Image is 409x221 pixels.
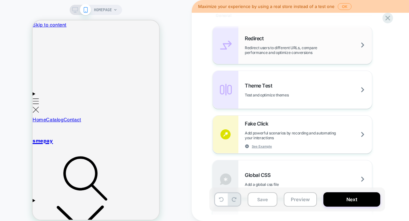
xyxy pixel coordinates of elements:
[245,120,271,127] span: Fake Click
[338,3,351,10] button: OK
[212,5,372,26] div: General
[94,5,112,15] span: HOMEPAGE
[284,192,317,207] button: Preview
[248,192,277,207] button: Save
[245,35,267,42] span: Redirect
[252,144,272,149] span: See Example
[31,96,49,103] a: Contact
[245,172,274,178] span: Global CSS
[245,82,275,89] span: Theme Test
[245,182,311,187] span: Add a global css file
[13,96,31,103] a: Catalog
[245,45,372,55] span: Redirect users to different URLs, compare performance and optimize conversions
[323,192,380,207] button: Next
[245,131,372,140] span: Add powerful scenarios by recording and automating your interactions
[245,93,320,97] span: Test and optimize themes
